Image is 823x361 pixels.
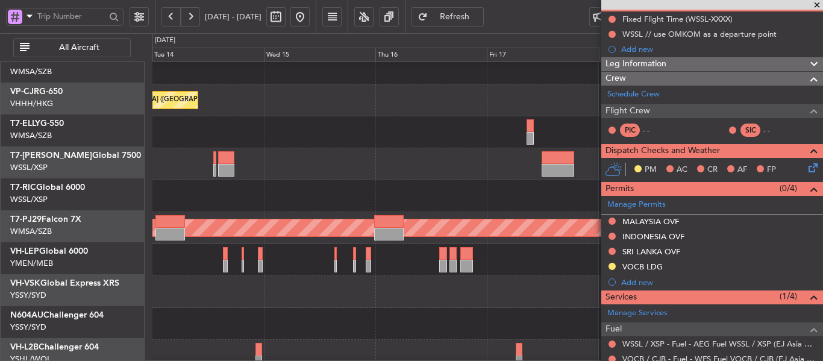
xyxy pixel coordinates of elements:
[10,119,64,128] a: T7-ELLYG-550
[10,87,39,96] span: VP-CJR
[606,290,637,304] span: Services
[622,339,817,349] a: WSSL / XSP - Fuel - AEG Fuel WSSL / XSP (EJ Asia Only)
[375,48,487,62] div: Thu 16
[10,151,92,160] span: T7-[PERSON_NAME]
[622,14,733,24] div: Fixed Flight Time (WSSL-XXXX)
[10,66,52,77] a: WMSA/SZB
[10,311,104,319] a: N604AUChallenger 604
[621,277,817,287] div: Add new
[645,164,657,176] span: PM
[205,11,261,22] span: [DATE] - [DATE]
[10,343,39,351] span: VH-L2B
[10,98,53,109] a: VHHH/HKG
[152,48,263,62] div: Tue 14
[10,215,42,224] span: T7-PJ29
[780,182,797,195] span: (0/4)
[13,38,131,57] button: All Aircraft
[10,183,36,192] span: T7-RIC
[10,247,39,256] span: VH-LEP
[487,48,598,62] div: Fri 17
[10,279,119,287] a: VH-VSKGlobal Express XRS
[606,57,666,71] span: Leg Information
[622,231,684,242] div: INDONESIA OVF
[10,119,40,128] span: T7-ELLY
[430,13,480,21] span: Refresh
[10,130,52,141] a: WMSA/SZB
[37,7,105,25] input: Trip Number
[622,246,680,257] div: SRI LANKA OVF
[737,164,747,176] span: AF
[780,290,797,303] span: (1/4)
[740,124,760,137] div: SIC
[10,87,63,96] a: VP-CJRG-650
[10,162,48,173] a: WSSL/XSP
[607,89,660,101] a: Schedule Crew
[620,124,640,137] div: PIC
[767,164,776,176] span: FP
[32,43,127,52] span: All Aircraft
[606,104,650,118] span: Flight Crew
[607,199,666,211] a: Manage Permits
[622,216,679,227] div: MALAYSIA OVF
[621,44,817,54] div: Add new
[10,258,53,269] a: YMEN/MEB
[10,279,40,287] span: VH-VSK
[10,290,46,301] a: YSSY/SYD
[10,215,81,224] a: T7-PJ29Falcon 7X
[606,182,634,196] span: Permits
[411,7,484,27] button: Refresh
[622,29,777,39] div: WSSL // use OMKOM as a departure point
[763,125,790,136] div: - -
[643,125,670,136] div: - -
[707,164,718,176] span: CR
[10,151,141,160] a: T7-[PERSON_NAME]Global 7500
[606,72,626,86] span: Crew
[606,144,720,158] span: Dispatch Checks and Weather
[677,164,687,176] span: AC
[264,48,375,62] div: Wed 15
[10,194,48,205] a: WSSL/XSP
[10,343,99,351] a: VH-L2BChallenger 604
[155,36,175,46] div: [DATE]
[10,247,88,256] a: VH-LEPGlobal 6000
[10,322,46,333] a: YSSY/SYD
[10,226,52,237] a: WMSA/SZB
[10,183,85,192] a: T7-RICGlobal 6000
[607,307,668,319] a: Manage Services
[622,262,663,272] div: VOCB LDG
[10,311,43,319] span: N604AU
[599,48,710,62] div: Sat 18
[606,322,622,336] span: Fuel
